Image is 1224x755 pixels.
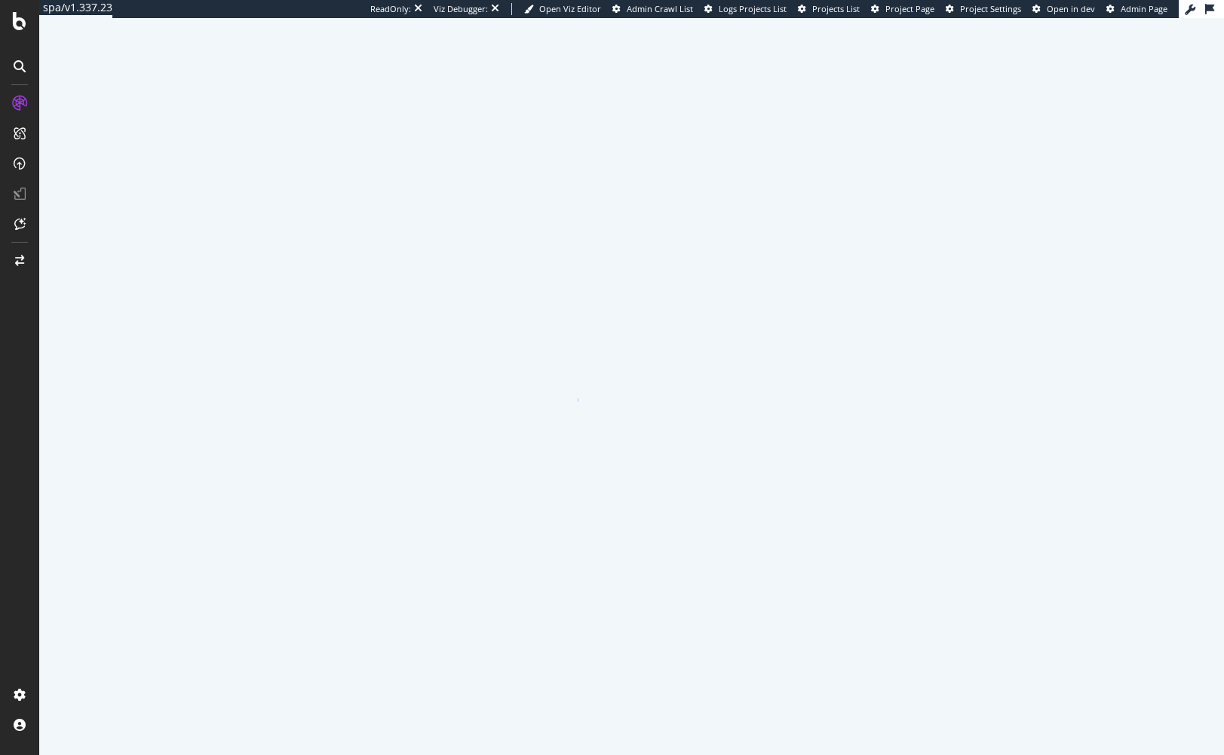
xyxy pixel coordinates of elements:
[1032,3,1095,15] a: Open in dev
[539,3,601,14] span: Open Viz Editor
[960,3,1021,14] span: Project Settings
[812,3,860,14] span: Projects List
[1047,3,1095,14] span: Open in dev
[434,3,488,15] div: Viz Debugger:
[871,3,934,15] a: Project Page
[578,347,686,402] div: animation
[370,3,411,15] div: ReadOnly:
[524,3,601,15] a: Open Viz Editor
[1121,3,1167,14] span: Admin Page
[1106,3,1167,15] a: Admin Page
[612,3,693,15] a: Admin Crawl List
[627,3,693,14] span: Admin Crawl List
[704,3,787,15] a: Logs Projects List
[946,3,1021,15] a: Project Settings
[719,3,787,14] span: Logs Projects List
[885,3,934,14] span: Project Page
[798,3,860,15] a: Projects List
